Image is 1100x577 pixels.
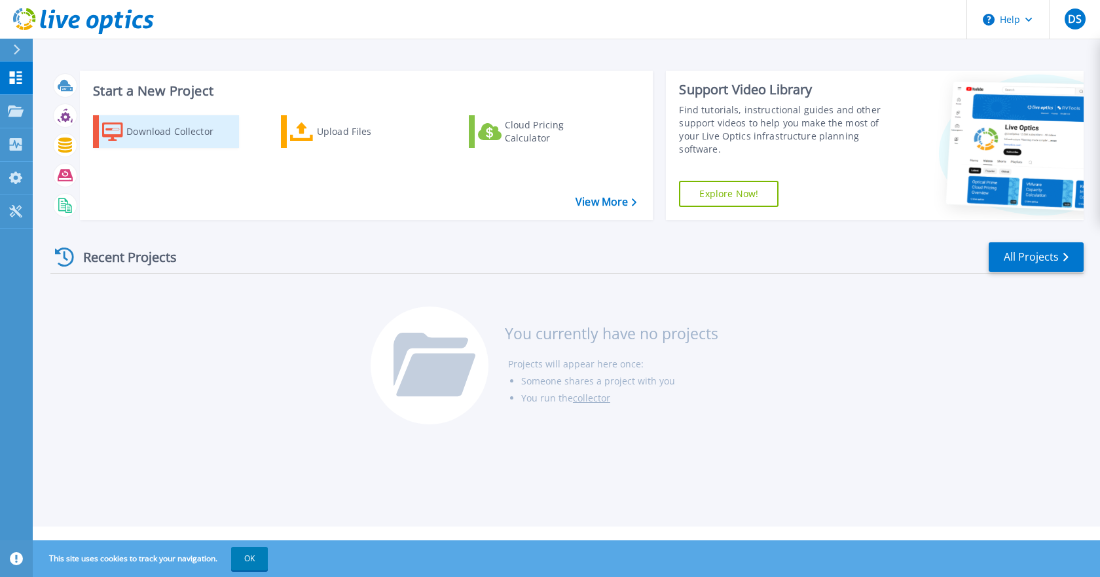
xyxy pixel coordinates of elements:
div: Upload Files [317,119,422,145]
a: All Projects [989,242,1084,272]
a: View More [576,196,636,208]
li: Someone shares a project with you [521,373,718,390]
div: Download Collector [126,119,231,145]
h3: Start a New Project [93,84,636,98]
a: Explore Now! [679,181,779,207]
span: This site uses cookies to track your navigation. [36,547,268,570]
li: Projects will appear here once: [508,356,718,373]
div: Support Video Library [679,81,890,98]
div: Cloud Pricing Calculator [505,119,610,145]
div: Recent Projects [50,241,194,273]
a: collector [573,392,610,404]
button: OK [231,547,268,570]
div: Find tutorials, instructional guides and other support videos to help you make the most of your L... [679,103,890,156]
span: DS [1068,14,1082,24]
h3: You currently have no projects [505,326,718,341]
a: Cloud Pricing Calculator [469,115,615,148]
a: Download Collector [93,115,239,148]
a: Upload Files [281,115,427,148]
li: You run the [521,390,718,407]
